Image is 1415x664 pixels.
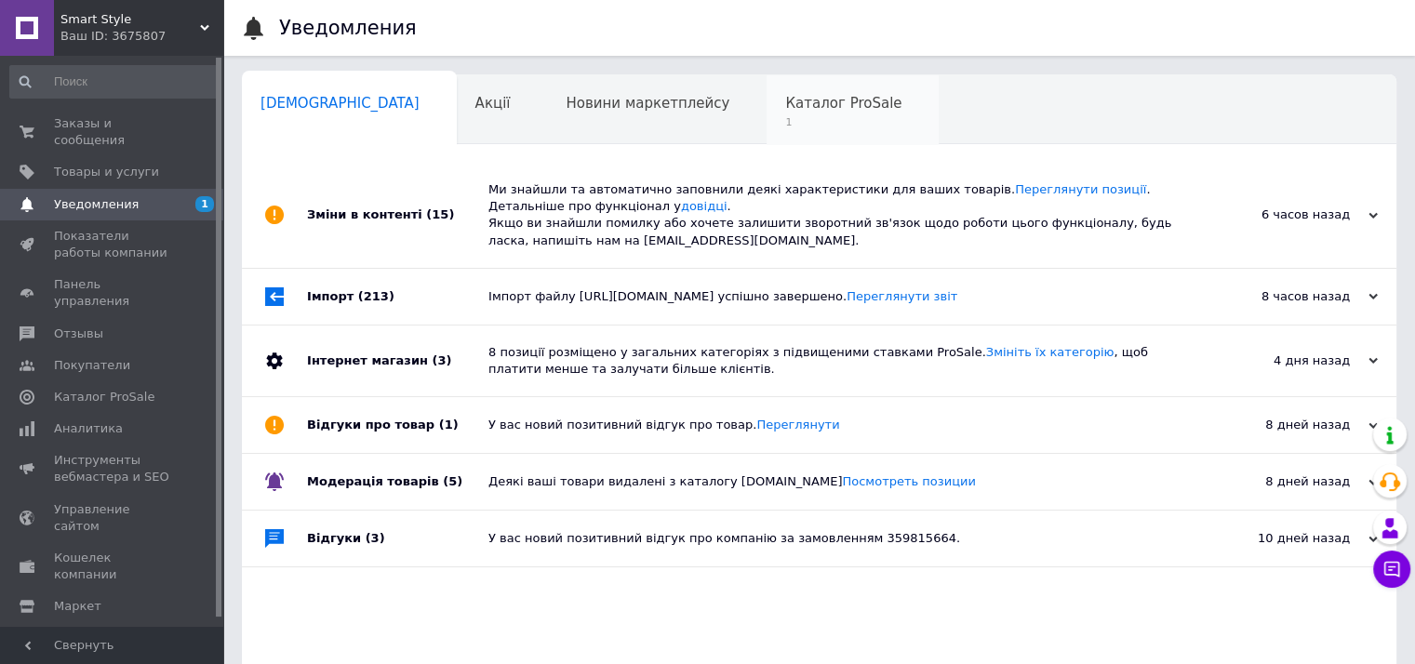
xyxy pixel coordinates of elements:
span: Панель управления [54,276,172,310]
div: 8 позиції розміщено у загальних категоріях з підвищеними ставками ProSale. , щоб платити менше та... [488,344,1192,378]
span: [DEMOGRAPHIC_DATA] [260,95,420,112]
span: Маркет [54,598,101,615]
span: (5) [443,474,462,488]
a: Переглянути звіт [847,289,957,303]
div: Ваш ID: 3675807 [60,28,223,45]
a: Переглянути [756,418,839,432]
h1: Уведомления [279,17,417,39]
span: 1 [785,115,901,129]
span: (213) [358,289,394,303]
div: 8 дней назад [1192,417,1378,433]
span: Каталог ProSale [785,95,901,112]
span: Покупатели [54,357,130,374]
div: Модерація товарів [307,454,488,510]
span: Инструменты вебмастера и SEO [54,452,172,485]
a: Посмотреть позиции [842,474,975,488]
span: (3) [432,353,451,367]
div: 8 часов назад [1192,288,1378,305]
div: 10 дней назад [1192,530,1378,547]
span: Новини маркетплейсу [566,95,729,112]
span: Акції [475,95,511,112]
div: У вас новий позитивний відгук про компанію за замовленням 359815664. [488,530,1192,547]
div: Ми знайшли та автоматично заповнили деякі характеристики для ваших товарів. . Детальніше про функ... [488,181,1192,249]
span: Smart Style [60,11,200,28]
span: Показатели работы компании [54,228,172,261]
span: Товары и услуги [54,164,159,180]
span: Заказы и сообщения [54,115,172,149]
div: Відгуки [307,511,488,566]
span: (3) [366,531,385,545]
span: Аналитика [54,420,123,437]
div: 8 дней назад [1192,473,1378,490]
input: Поиск [9,65,220,99]
span: Отзывы [54,325,103,342]
span: Кошелек компании [54,550,172,583]
span: Каталог ProSale [54,389,154,405]
span: (15) [426,207,454,221]
div: 6 часов назад [1192,206,1378,223]
div: Відгуки про товар [307,397,488,453]
span: (1) [439,418,459,432]
span: Управление сайтом [54,501,172,535]
a: Переглянути позиції [1015,182,1146,196]
div: Імпорт файлу [URL][DOMAIN_NAME] успішно завершено. [488,288,1192,305]
a: Змініть їх категорію [986,345,1115,359]
span: Уведомления [54,196,139,213]
a: довідці [681,199,728,213]
div: Зміни в контенті [307,163,488,268]
div: Деякі ваші товари видалені з каталогу [DOMAIN_NAME] [488,473,1192,490]
div: Імпорт [307,269,488,325]
span: 1 [195,196,214,212]
div: 4 дня назад [1192,352,1378,369]
div: У вас новий позитивний відгук про товар. [488,417,1192,433]
div: Інтернет магазин [307,325,488,396]
button: Чат с покупателем [1373,551,1410,588]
